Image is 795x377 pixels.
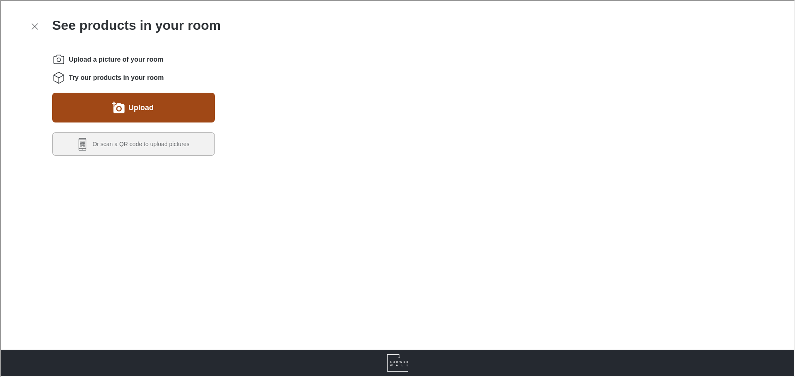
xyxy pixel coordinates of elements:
a: Visit Showerwall homepage [364,353,430,371]
span: Upload a picture of your room [68,54,162,63]
ol: Instructions [51,52,214,84]
span: Try our products in your room [68,72,163,82]
button: Upload a picture of your room [51,92,214,122]
button: Scan a QR code to upload pictures [51,132,214,155]
label: Upload [128,100,153,113]
button: Exit visualizer [26,18,41,33]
